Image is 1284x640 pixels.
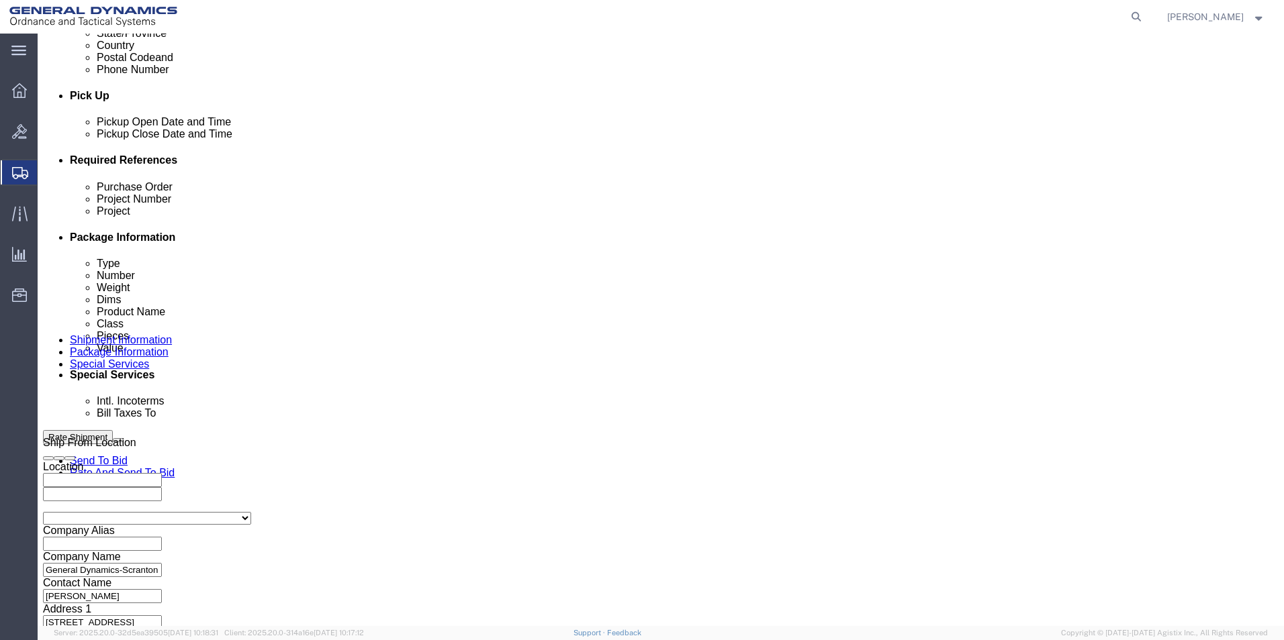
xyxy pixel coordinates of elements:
a: Support [574,629,607,637]
a: Feedback [607,629,641,637]
span: Britney Atkins [1167,9,1244,24]
span: [DATE] 10:17:12 [314,629,364,637]
button: [PERSON_NAME] [1166,9,1266,25]
iframe: FS Legacy Container [38,34,1284,626]
span: Client: 2025.20.0-314a16e [224,629,364,637]
span: Copyright © [DATE]-[DATE] Agistix Inc., All Rights Reserved [1061,627,1268,639]
span: Server: 2025.20.0-32d5ea39505 [54,629,218,637]
span: [DATE] 10:18:31 [168,629,218,637]
img: logo [9,7,177,27]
